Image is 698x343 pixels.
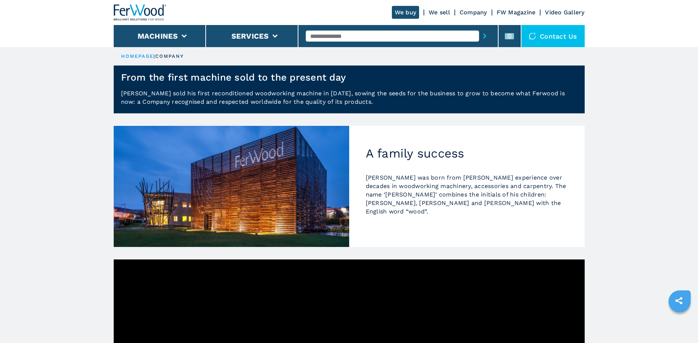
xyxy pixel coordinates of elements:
a: sharethis [670,291,688,310]
a: Video Gallery [545,9,584,16]
a: Company [460,9,487,16]
h1: From the first machine sold to the present day [121,71,346,83]
h2: A family success [366,146,568,161]
p: [PERSON_NAME] sold his first reconditioned woodworking machine in [DATE], sowing the seeds for th... [114,89,585,113]
p: [PERSON_NAME] was born from [PERSON_NAME] experience over decades in woodworking machinery, acces... [366,173,568,216]
button: Services [231,32,269,40]
div: Contact us [521,25,585,47]
button: submit-button [479,28,490,45]
iframe: Chat [667,310,692,337]
button: Machines [138,32,178,40]
span: | [153,53,155,59]
img: A family success [114,126,349,247]
img: Ferwood [114,4,167,21]
img: Contact us [529,32,536,40]
a: We sell [429,9,450,16]
a: HOMEPAGE [121,53,154,59]
p: company [155,53,184,60]
a: FW Magazine [497,9,536,16]
a: We buy [392,6,419,19]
